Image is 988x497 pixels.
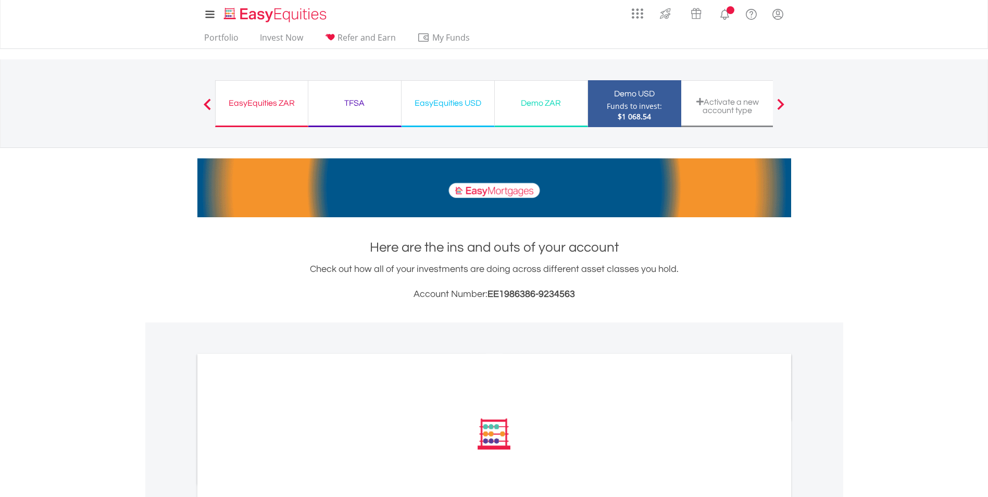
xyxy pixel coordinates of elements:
a: My Profile [765,3,791,26]
span: EE1986386-9234563 [487,289,575,299]
a: Refer and Earn [320,32,400,48]
img: EasyEquities_Logo.png [222,6,331,23]
h1: Here are the ins and outs of your account [197,238,791,257]
div: Check out how all of your investments are doing across different asset classes you hold. [197,262,791,302]
img: grid-menu-icon.svg [632,8,643,19]
span: Refer and Earn [337,32,396,43]
img: EasyMortage Promotion Banner [197,158,791,217]
a: Invest Now [256,32,307,48]
a: Home page [220,3,331,23]
span: $1 068.54 [618,111,651,121]
div: TFSA [315,96,395,110]
div: Demo USD [594,86,675,101]
div: Demo ZAR [501,96,581,110]
a: Vouchers [681,3,711,22]
div: EasyEquities ZAR [222,96,302,110]
a: Portfolio [200,32,243,48]
img: vouchers-v2.svg [687,5,705,22]
a: FAQ's and Support [738,3,765,23]
div: Funds to invest: [607,101,662,111]
span: My Funds [417,31,485,44]
h3: Account Number: [197,287,791,302]
img: thrive-v2.svg [657,5,674,22]
a: AppsGrid [625,3,650,19]
div: EasyEquities USD [408,96,488,110]
div: Activate a new account type [687,97,768,115]
a: Notifications [711,3,738,23]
